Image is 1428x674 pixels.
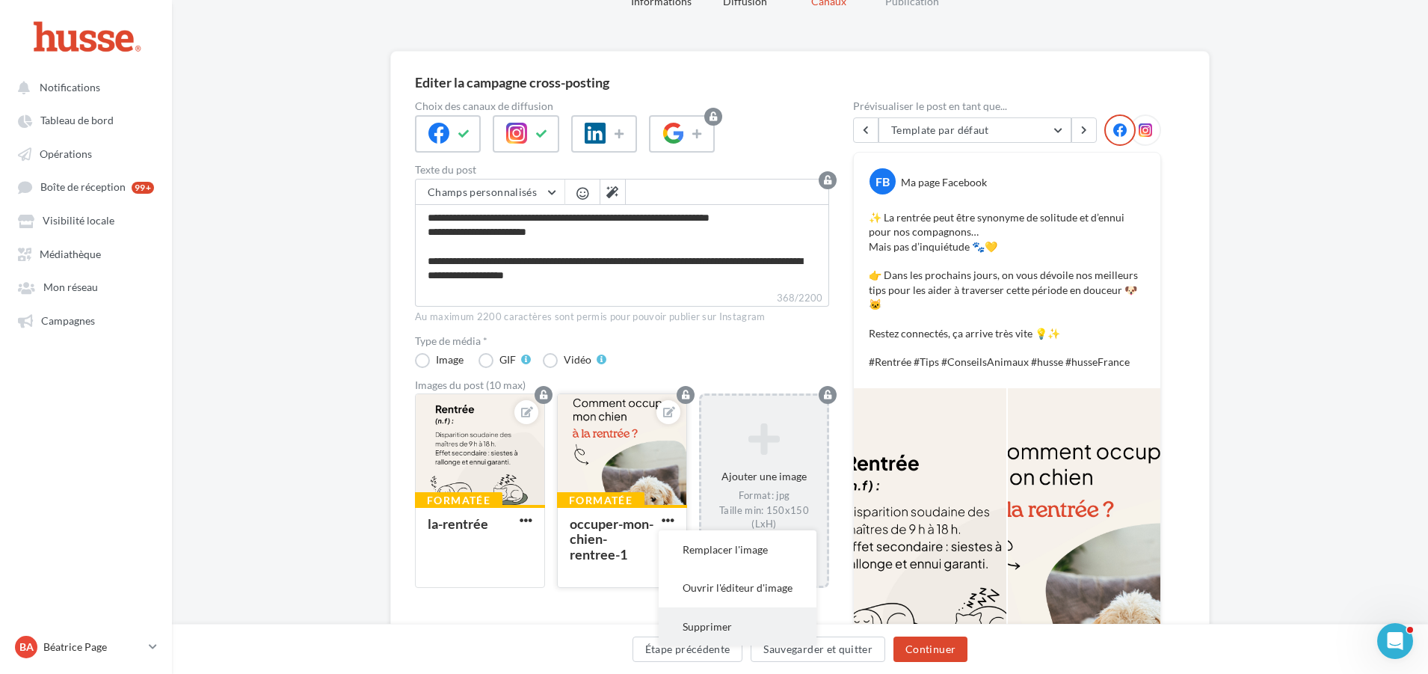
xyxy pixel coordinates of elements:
button: Étape précédente [633,637,743,662]
a: Ba Béatrice Page [12,633,160,661]
span: Tableau de bord [40,114,114,127]
iframe: Intercom live chat [1377,623,1413,659]
button: Sauvegarder et quitter [751,637,885,662]
a: Mon réseau [9,273,163,300]
span: Campagnes [41,314,95,327]
div: Formatée [415,492,502,509]
button: Supprimer [659,607,816,646]
span: Template par défaut [891,123,989,136]
span: Boîte de réception [40,181,126,194]
p: Béatrice Page [43,640,143,655]
button: Notifications [9,73,157,100]
a: Opérations [9,140,163,167]
label: Type de média * [415,336,829,346]
button: Continuer [893,637,967,662]
div: Images du post (10 max) [415,380,829,390]
span: Ba [19,640,34,655]
button: Ouvrir l'éditeur d'image [659,569,816,607]
div: FB [870,168,896,194]
div: occuper-mon-chien-rentree-1 [570,515,653,563]
label: Texte du post [415,165,829,175]
div: 99+ [132,182,154,194]
div: la-rentrée [428,515,488,532]
span: Notifications [40,81,100,94]
span: Mon réseau [43,281,98,294]
a: Campagnes [9,307,163,334]
label: Choix des canaux de diffusion [415,101,829,111]
a: Tableau de bord [9,106,163,133]
label: 368/2200 [415,290,829,307]
div: Formatée [557,492,644,509]
div: Image [436,355,464,365]
a: Visibilité locale [9,206,163,233]
p: ✨ La rentrée peut être synonyme de solitude et d’ennui pour nos compagnons… Mais pas d’inquiétude... [869,210,1145,369]
span: Médiathèque [40,248,101,260]
div: Prévisualiser le post en tant que... [853,101,1161,111]
span: Visibilité locale [43,215,114,227]
button: Remplacer l'image [659,530,816,569]
span: Opérations [40,147,92,160]
div: GIF [499,355,516,365]
div: Au maximum 2200 caractères sont permis pour pouvoir publier sur Instagram [415,310,829,324]
button: Champs personnalisés [416,180,564,205]
div: Ma page Facebook [901,175,987,189]
div: Editer la campagne cross-posting [415,76,1185,89]
a: Boîte de réception 99+ [9,173,163,200]
div: Vidéo [564,355,591,365]
span: Champs personnalisés [428,186,537,198]
button: Template par défaut [878,117,1071,143]
a: Médiathèque [9,240,163,267]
